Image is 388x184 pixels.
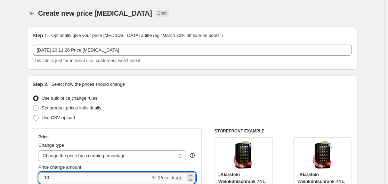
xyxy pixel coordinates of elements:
[33,45,352,56] input: 30% off holiday sale
[38,9,152,17] span: Create new price [MEDICAL_DATA]
[42,115,75,120] span: Use CSV upload
[39,143,64,148] span: Change type
[39,172,151,183] input: -15
[229,141,257,169] img: 71aHMDE4Y9L_80x.jpg
[27,8,37,18] button: Price change jobs
[42,105,102,110] span: Set product prices individually
[33,32,49,39] h2: Step 1.
[42,95,97,101] span: Use bulk price change rules
[309,141,337,169] img: 71aHMDE4Y9L_80x.jpg
[33,81,49,88] h2: Step 2.
[189,152,196,159] div: help
[51,32,223,39] p: Optionally give your price [MEDICAL_DATA] a title (eg "March 30% off sale on boots")
[157,10,167,16] span: Draft
[39,134,49,140] h3: Price
[33,58,140,63] span: This title is just for internal use, customers won't see it
[215,128,352,134] h6: STOREFRONT EXAMPLE
[39,164,81,170] span: Price change amount
[51,81,125,88] p: Select how the prices should change
[152,175,181,180] span: % (Price drop)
